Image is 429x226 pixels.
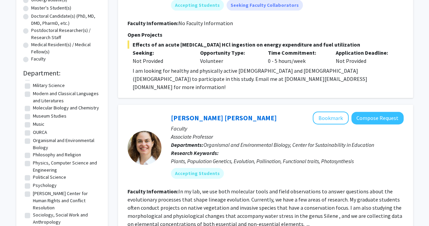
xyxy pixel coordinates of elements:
[33,182,57,189] label: Psychology
[33,121,44,128] label: Music
[203,141,374,148] span: Organismal and Environmental Biology, Center for Sustainability in Education
[133,49,190,57] p: Seeking:
[23,69,101,77] h2: Department:
[351,112,404,124] button: Compose Request to Janet Steven
[33,129,47,136] label: OURCA
[336,49,393,57] p: Application Deadline:
[33,151,81,158] label: Philosophy and Religion
[33,112,66,120] label: Museum Studies
[33,82,65,89] label: Military Science
[171,141,203,148] b: Departments:
[171,168,224,179] mat-chip: Accepting Students
[133,57,190,65] div: Not Provided
[171,133,404,141] p: Associate Professor
[128,188,178,195] b: Faculty Information:
[171,114,277,122] a: [PERSON_NAME] [PERSON_NAME]
[195,49,263,65] div: Volunteer
[178,20,233,27] span: No Faculty Information
[31,4,71,12] label: Master's Student(s)
[133,67,404,91] p: I am looking for healthy and physically active [DEMOGRAPHIC_DATA] and [DEMOGRAPHIC_DATA] ([DEMOGR...
[33,190,99,211] label: [PERSON_NAME] Center for Human Rights and Conflict Resolution
[5,195,29,221] iframe: Chat
[313,111,349,124] button: Add Janet Steven to Bookmarks
[31,13,101,27] label: Doctoral Candidate(s) (PhD, MD, DMD, PharmD, etc.)
[200,49,258,57] p: Opportunity Type:
[33,159,99,174] label: Physics, Computer Science and Engineering
[171,124,404,133] p: Faculty
[31,27,101,41] label: Postdoctoral Researcher(s) / Research Staff
[128,20,178,27] b: Faculty Information:
[31,55,46,63] label: Faculty
[33,137,99,151] label: Organismal and Environmental Biology
[33,104,99,111] label: Molecular Biology and Chemistry
[128,31,404,39] p: Open Projects
[33,174,66,181] label: Political Science
[331,49,398,65] div: Not Provided
[33,90,99,104] label: Modern and Classical Languages and Literatures
[31,41,101,55] label: Medical Resident(s) / Medical Fellow(s)
[171,157,404,165] div: Plants, Population Genetics, Evolution, Pollination, Functional traits, Photosynthesis
[128,40,404,49] span: Effects of an acute [MEDICAL_DATA] HCl ingestion on energy expenditure and fuel utilization
[263,49,331,65] div: 0 - 5 hours/week
[268,49,326,57] p: Time Commitment:
[33,211,99,226] label: Sociology, Social Work and Anthropology
[171,150,219,156] b: Research Keywords:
